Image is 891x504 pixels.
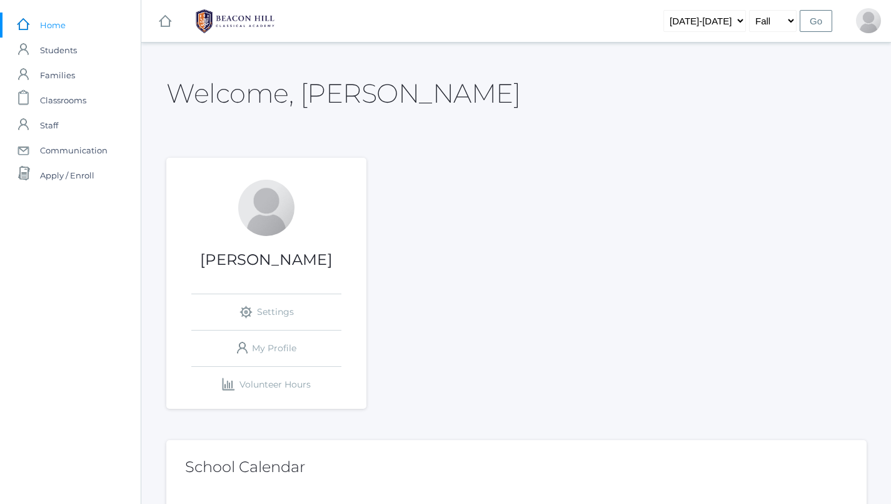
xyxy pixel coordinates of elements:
h2: School Calendar [185,459,848,475]
img: 1_BHCALogos-05.png [188,6,282,37]
span: Families [40,63,75,88]
a: Settings [191,294,341,330]
h2: Welcome, [PERSON_NAME] [166,79,520,108]
div: Lydia Chaffin [238,180,294,236]
span: Staff [40,113,58,138]
input: Go [800,10,832,32]
a: My Profile [191,331,341,366]
h1: [PERSON_NAME] [166,252,366,268]
span: Communication [40,138,108,163]
span: Apply / Enroll [40,163,94,188]
div: Lydia Chaffin [856,8,881,33]
a: Volunteer Hours [191,367,341,403]
span: Classrooms [40,88,86,113]
span: Students [40,38,77,63]
span: Home [40,13,66,38]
